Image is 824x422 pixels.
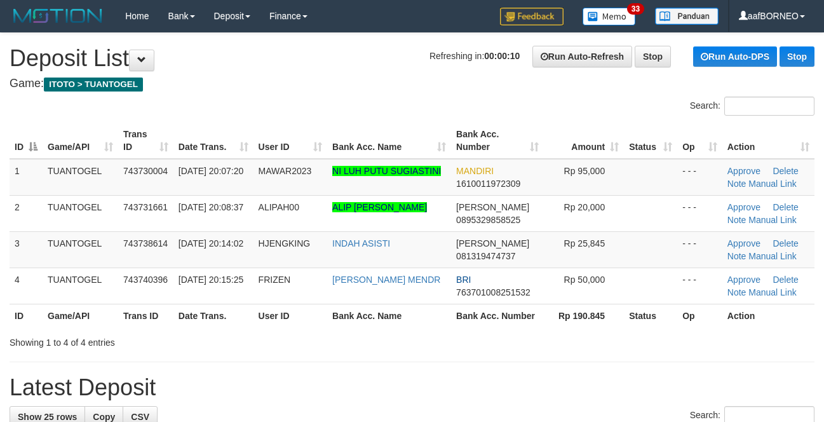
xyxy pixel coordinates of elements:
[773,202,798,212] a: Delete
[727,251,746,261] a: Note
[173,123,253,159] th: Date Trans.: activate to sort column ascending
[677,304,722,327] th: Op
[253,304,328,327] th: User ID
[564,238,605,248] span: Rp 25,845
[724,97,814,116] input: Search:
[259,275,291,285] span: FRIZEN
[18,412,77,422] span: Show 25 rows
[727,287,746,297] a: Note
[332,166,441,176] a: NI LUH PUTU SUGIASTINI
[624,123,677,159] th: Status: activate to sort column ascending
[456,275,471,285] span: BRI
[773,166,798,176] a: Delete
[484,51,520,61] strong: 00:00:10
[544,123,624,159] th: Amount: activate to sort column ascending
[500,8,564,25] img: Feedback.jpg
[456,202,529,212] span: [PERSON_NAME]
[179,238,243,248] span: [DATE] 20:14:02
[43,195,118,231] td: TUANTOGEL
[10,159,43,196] td: 1
[624,304,677,327] th: Status
[456,215,520,225] span: Copy 0895329858525 to clipboard
[773,275,798,285] a: Delete
[635,46,671,67] a: Stop
[773,238,798,248] a: Delete
[451,123,544,159] th: Bank Acc. Number: activate to sort column ascending
[10,78,814,90] h4: Game:
[693,46,777,67] a: Run Auto-DPS
[259,238,311,248] span: HJENGKING
[173,304,253,327] th: Date Trans.
[332,202,427,212] a: ALIP [PERSON_NAME]
[456,251,515,261] span: Copy 081319474737 to clipboard
[332,275,440,285] a: [PERSON_NAME] MENDR
[327,123,451,159] th: Bank Acc. Name: activate to sort column ascending
[727,202,760,212] a: Approve
[456,166,494,176] span: MANDIRI
[123,202,168,212] span: 743731661
[727,215,746,225] a: Note
[677,123,722,159] th: Op: activate to sort column ascending
[564,202,605,212] span: Rp 20,000
[10,231,43,268] td: 3
[43,304,118,327] th: Game/API
[456,179,520,189] span: Copy 1610011972309 to clipboard
[722,123,814,159] th: Action: activate to sort column ascending
[727,166,760,176] a: Approve
[43,159,118,196] td: TUANTOGEL
[327,304,451,327] th: Bank Acc. Name
[583,8,636,25] img: Button%20Memo.svg
[10,46,814,71] h1: Deposit List
[722,304,814,327] th: Action
[748,287,797,297] a: Manual Link
[43,231,118,268] td: TUANTOGEL
[677,159,722,196] td: - - -
[259,202,299,212] span: ALIPAH00
[259,166,312,176] span: MAWAR2023
[123,166,168,176] span: 743730004
[544,304,624,327] th: Rp 190.845
[93,412,115,422] span: Copy
[564,166,605,176] span: Rp 95,000
[451,304,544,327] th: Bank Acc. Number
[179,275,243,285] span: [DATE] 20:15:25
[10,331,334,349] div: Showing 1 to 4 of 4 entries
[677,268,722,304] td: - - -
[727,179,746,189] a: Note
[780,46,814,67] a: Stop
[655,8,719,25] img: panduan.png
[456,238,529,248] span: [PERSON_NAME]
[123,238,168,248] span: 743738614
[10,375,814,400] h1: Latest Deposit
[456,287,530,297] span: Copy 763701008251532 to clipboard
[627,3,644,15] span: 33
[118,123,173,159] th: Trans ID: activate to sort column ascending
[748,179,797,189] a: Manual Link
[677,195,722,231] td: - - -
[44,78,143,92] span: ITOTO > TUANTOGEL
[118,304,173,327] th: Trans ID
[532,46,632,67] a: Run Auto-Refresh
[10,304,43,327] th: ID
[10,6,106,25] img: MOTION_logo.png
[332,238,390,248] a: INDAH ASISTI
[727,275,760,285] a: Approve
[564,275,605,285] span: Rp 50,000
[10,195,43,231] td: 2
[748,215,797,225] a: Manual Link
[179,202,243,212] span: [DATE] 20:08:37
[677,231,722,268] td: - - -
[179,166,243,176] span: [DATE] 20:07:20
[131,412,149,422] span: CSV
[748,251,797,261] a: Manual Link
[727,238,760,248] a: Approve
[43,123,118,159] th: Game/API: activate to sort column ascending
[10,268,43,304] td: 4
[10,123,43,159] th: ID: activate to sort column descending
[690,97,814,116] label: Search:
[429,51,520,61] span: Refreshing in:
[123,275,168,285] span: 743740396
[253,123,328,159] th: User ID: activate to sort column ascending
[43,268,118,304] td: TUANTOGEL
